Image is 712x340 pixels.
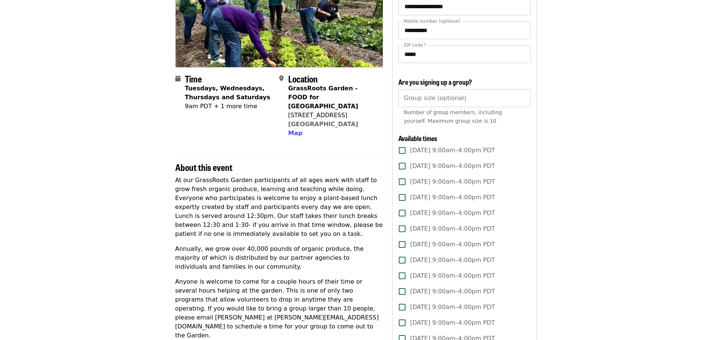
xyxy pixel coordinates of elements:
[410,256,495,265] span: [DATE] 9:00am–4:00pm PDT
[175,176,383,238] p: At our GrassRoots Garden participants of all ages work with staff to grow fresh organic produce, ...
[185,85,271,101] strong: Tuesdays, Wednesdays, Thursdays and Saturdays
[279,75,284,82] i: map-marker-alt icon
[404,43,426,47] label: ZIP code
[410,193,495,202] span: [DATE] 9:00am–4:00pm PDT
[175,160,232,174] span: About this event
[410,177,495,186] span: [DATE] 9:00am–4:00pm PDT
[410,162,495,171] span: [DATE] 9:00am–4:00pm PDT
[288,72,318,85] span: Location
[288,111,377,120] div: [STREET_ADDRESS]
[410,287,495,296] span: [DATE] 9:00am–4:00pm PDT
[410,209,495,218] span: [DATE] 9:00am–4:00pm PDT
[175,244,383,271] p: Annually, we grow over 40,000 pounds of organic produce, the majority of which is distributed by ...
[410,318,495,327] span: [DATE] 9:00am–4:00pm PDT
[398,45,530,63] input: ZIP code
[288,129,302,138] button: Map
[288,121,358,128] a: [GEOGRAPHIC_DATA]
[404,109,502,124] span: Number of group members, including yourself. Maximum group size is 10
[410,240,495,249] span: [DATE] 9:00am–4:00pm PDT
[288,85,358,110] strong: GrassRoots Garden - FOOD for [GEOGRAPHIC_DATA]
[398,21,530,39] input: Mobile number (optional)
[410,224,495,233] span: [DATE] 9:00am–4:00pm PDT
[404,19,460,24] label: Mobile number (optional)
[410,303,495,312] span: [DATE] 9:00am–4:00pm PDT
[185,72,202,85] span: Time
[175,75,181,82] i: calendar icon
[185,102,273,111] div: 9am PDT + 1 more time
[398,77,472,87] span: Are you signing up a group?
[410,271,495,280] span: [DATE] 9:00am–4:00pm PDT
[288,130,302,137] span: Map
[410,146,495,155] span: [DATE] 9:00am–4:00pm PDT
[398,89,530,107] input: [object Object]
[175,277,383,340] p: Anyone is welcome to come for a couple hours of their time or several hours helping at the garden...
[398,133,437,143] span: Available times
